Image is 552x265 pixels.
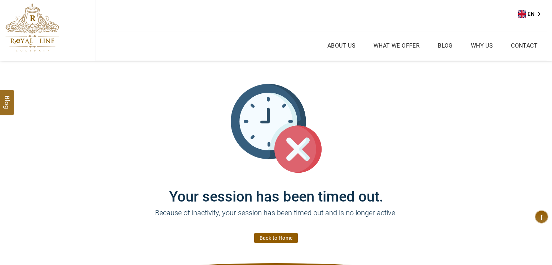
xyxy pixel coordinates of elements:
h1: Your session has been timed out. [60,174,493,205]
span: Blog [3,95,12,101]
a: Back to Home [254,233,298,243]
p: Because of inactivity, your session has been timed out and is no longer active. [60,207,493,229]
a: About Us [326,40,357,51]
img: The Royal Line Holidays [5,3,59,52]
a: Contact [509,40,539,51]
img: session_time_out.svg [231,83,322,174]
a: EN [518,9,546,19]
aside: Language selected: English [518,9,546,19]
iframe: chat widget [507,220,552,254]
a: What we Offer [372,40,421,51]
a: Why Us [469,40,495,51]
a: Blog [436,40,455,51]
div: Language [518,9,546,19]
